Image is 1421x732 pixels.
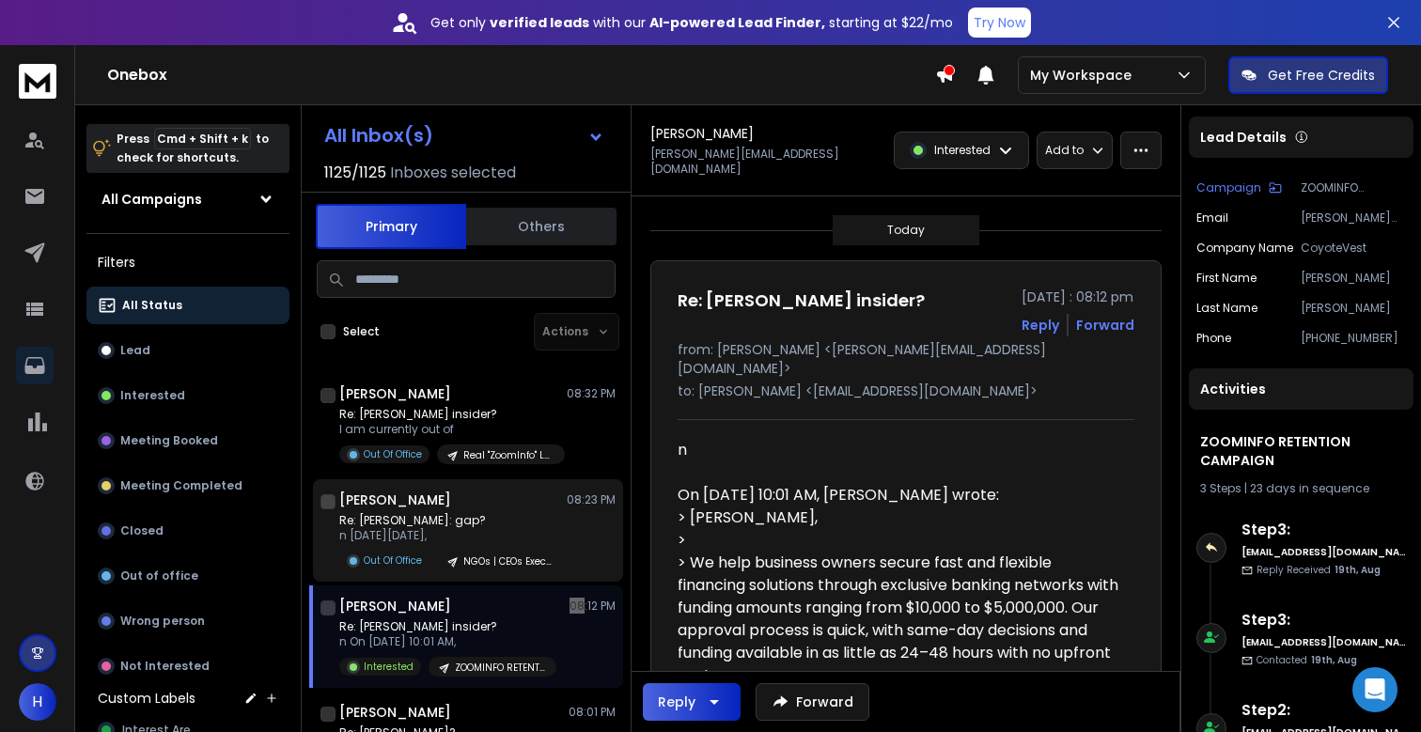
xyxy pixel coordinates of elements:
[86,332,289,369] button: Lead
[98,689,195,708] h3: Custom Labels
[117,130,269,167] p: Press to check for shortcuts.
[86,557,289,595] button: Out of office
[1228,56,1388,94] button: Get Free Credits
[1301,331,1406,346] p: [PHONE_NUMBER]
[466,206,617,247] button: Others
[339,619,556,634] p: Re: [PERSON_NAME] insider?
[1311,653,1357,667] span: 19th, Aug
[934,143,991,158] p: Interested
[339,597,451,615] h1: [PERSON_NAME]
[120,568,198,584] p: Out of office
[756,683,869,721] button: Forward
[339,528,565,543] p: n [DATE][DATE],
[1268,66,1375,85] p: Get Free Credits
[1200,480,1241,496] span: 3 Steps
[364,447,422,461] p: Out Of Office
[1196,301,1257,316] p: Last Name
[490,13,589,32] strong: verified leads
[658,693,695,711] div: Reply
[120,343,150,358] p: Lead
[86,512,289,550] button: Closed
[570,599,616,614] p: 08:12 PM
[120,388,185,403] p: Interested
[649,13,825,32] strong: AI-powered Lead Finder,
[1301,210,1406,226] p: [PERSON_NAME][EMAIL_ADDRESS][DOMAIN_NAME]
[122,298,182,313] p: All Status
[1196,180,1261,195] p: Campaign
[324,162,386,184] span: 1125 / 1125
[1241,519,1406,541] h6: Step 3 :
[1200,128,1287,147] p: Lead Details
[86,287,289,324] button: All Status
[974,13,1025,32] p: Try Now
[390,162,516,184] h3: Inboxes selected
[364,553,422,568] p: Out Of Office
[1196,210,1228,226] p: Email
[567,386,616,401] p: 08:32 PM
[19,683,56,721] button: H
[1241,699,1406,722] h6: Step 2 :
[364,660,414,674] p: Interested
[316,204,466,249] button: Primary
[678,340,1134,378] p: from: [PERSON_NAME] <[PERSON_NAME][EMAIL_ADDRESS][DOMAIN_NAME]>
[1301,271,1406,286] p: [PERSON_NAME]
[1257,563,1381,577] p: Reply Received
[154,128,251,149] span: Cmd + Shift + k
[86,602,289,640] button: Wrong person
[1196,331,1231,346] p: Phone
[343,324,380,339] label: Select
[1335,563,1381,577] span: 19th, Aug
[120,433,218,448] p: Meeting Booked
[1250,480,1369,496] span: 23 days in sequence
[86,422,289,459] button: Meeting Booked
[1196,241,1293,256] p: Company Name
[120,478,242,493] p: Meeting Completed
[455,661,545,675] p: ZOOMINFO RETENTION CAMPAIGN
[339,703,451,722] h1: [PERSON_NAME]
[1189,368,1413,410] div: Activities
[339,491,451,509] h1: [PERSON_NAME]
[1301,301,1406,316] p: [PERSON_NAME]
[567,492,616,507] p: 08:23 PM
[463,448,554,462] p: Real "ZoomInfo" Lead List
[101,190,202,209] h1: All Campaigns
[324,126,433,145] h1: All Inbox(s)
[430,13,953,32] p: Get only with our starting at $22/mo
[19,64,56,99] img: logo
[968,8,1031,38] button: Try Now
[1076,316,1134,335] div: Forward
[678,288,925,314] h1: Re: [PERSON_NAME] insider?
[1301,180,1406,195] p: ZOOMINFO RETENTION CAMPAIGN
[120,523,164,538] p: Closed
[86,467,289,505] button: Meeting Completed
[120,659,210,674] p: Not Interested
[339,384,451,403] h1: [PERSON_NAME]
[339,634,556,649] p: n On [DATE] 10:01 AM,
[1045,143,1084,158] p: Add to
[1022,288,1134,306] p: [DATE] : 08:12 pm
[86,180,289,218] button: All Campaigns
[1022,316,1059,335] button: Reply
[1301,241,1406,256] p: CoyoteVest
[1241,635,1406,649] h6: [EMAIL_ADDRESS][DOMAIN_NAME]
[120,614,205,629] p: Wrong person
[339,513,565,528] p: Re: [PERSON_NAME]: gap?
[569,705,616,720] p: 08:01 PM
[1200,432,1402,470] h1: ZOOMINFO RETENTION CAMPAIGN
[339,407,565,422] p: Re: [PERSON_NAME] insider?
[1030,66,1139,85] p: My Workspace
[650,124,754,143] h1: [PERSON_NAME]
[309,117,619,154] button: All Inbox(s)
[1196,271,1257,286] p: First Name
[1352,667,1398,712] div: Open Intercom Messenger
[1200,481,1402,496] div: |
[1257,653,1357,667] p: Contacted
[1241,545,1406,559] h6: [EMAIL_ADDRESS][DOMAIN_NAME]
[678,382,1134,400] p: to: [PERSON_NAME] <[EMAIL_ADDRESS][DOMAIN_NAME]>
[887,223,925,238] p: Today
[1196,180,1282,195] button: Campaign
[463,554,554,568] p: NGOs | CEOs Executive
[650,147,882,177] p: [PERSON_NAME][EMAIL_ADDRESS][DOMAIN_NAME]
